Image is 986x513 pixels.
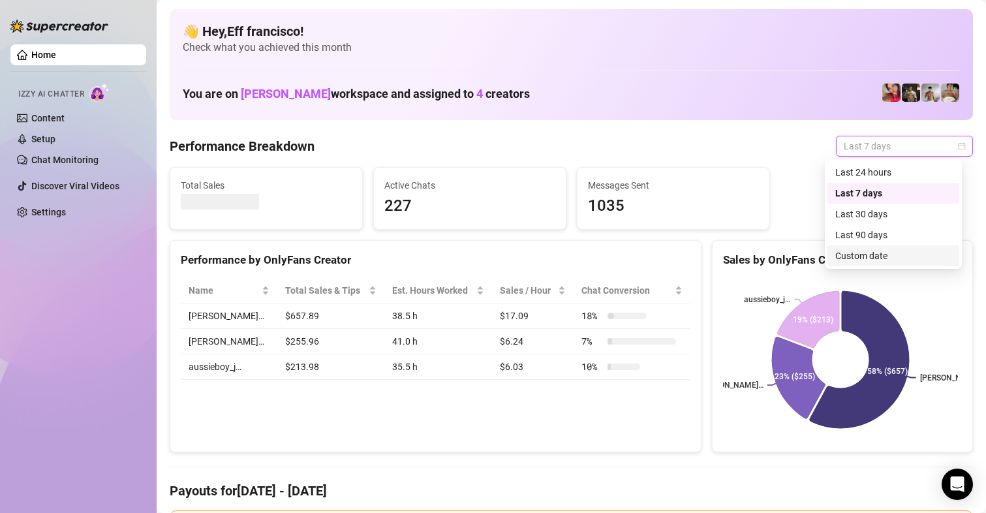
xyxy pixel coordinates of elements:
[827,183,959,204] div: Last 7 days
[183,87,530,101] h1: You are on workspace and assigned to creators
[31,113,65,123] a: Content
[958,142,966,150] span: calendar
[241,87,331,101] span: [PERSON_NAME]
[835,207,951,221] div: Last 30 days
[277,329,384,354] td: $255.96
[588,178,759,193] span: Messages Sent
[588,194,759,219] span: 1035
[384,354,492,380] td: 35.5 h
[581,283,672,298] span: Chat Conversion
[89,83,110,102] img: AI Chatter
[285,283,366,298] span: Total Sales & Tips
[181,278,277,303] th: Name
[492,354,574,380] td: $6.03
[492,278,574,303] th: Sales / Hour
[835,165,951,179] div: Last 24 hours
[18,88,84,101] span: Izzy AI Chatter
[189,283,259,298] span: Name
[170,137,315,155] h4: Performance Breakdown
[835,228,951,242] div: Last 90 days
[181,354,277,380] td: aussieboy_j…
[492,329,574,354] td: $6.24
[384,303,492,329] td: 38.5 h
[31,50,56,60] a: Home
[10,20,108,33] img: logo-BBDzfeDw.svg
[574,278,690,303] th: Chat Conversion
[698,381,763,390] text: [PERSON_NAME]…
[827,245,959,266] div: Custom date
[500,283,555,298] span: Sales / Hour
[181,329,277,354] td: [PERSON_NAME]…
[723,251,962,269] div: Sales by OnlyFans Creator
[827,162,959,183] div: Last 24 hours
[844,136,965,156] span: Last 7 days
[384,329,492,354] td: 41.0 h
[277,303,384,329] td: $657.89
[181,303,277,329] td: [PERSON_NAME]…
[745,295,791,304] text: aussieboy_j…
[31,181,119,191] a: Discover Viral Videos
[31,155,99,165] a: Chat Monitoring
[902,84,920,102] img: Tony
[882,84,901,102] img: Vanessa
[835,249,951,263] div: Custom date
[384,178,555,193] span: Active Chats
[170,482,973,500] h4: Payouts for [DATE] - [DATE]
[492,303,574,329] td: $17.09
[920,373,985,382] text: [PERSON_NAME]…
[835,186,951,200] div: Last 7 days
[942,469,973,500] div: Open Intercom Messenger
[827,225,959,245] div: Last 90 days
[921,84,940,102] img: aussieboy_j
[277,354,384,380] td: $213.98
[941,84,959,102] img: Aussieboy_jfree
[581,360,602,374] span: 10 %
[181,178,352,193] span: Total Sales
[31,207,66,217] a: Settings
[392,283,474,298] div: Est. Hours Worked
[183,40,960,55] span: Check what you achieved this month
[181,251,690,269] div: Performance by OnlyFans Creator
[183,22,960,40] h4: 👋 Hey, Eff francisco !
[277,278,384,303] th: Total Sales & Tips
[581,309,602,323] span: 18 %
[581,334,602,349] span: 7 %
[384,194,555,219] span: 227
[31,134,55,144] a: Setup
[827,204,959,225] div: Last 30 days
[476,87,483,101] span: 4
